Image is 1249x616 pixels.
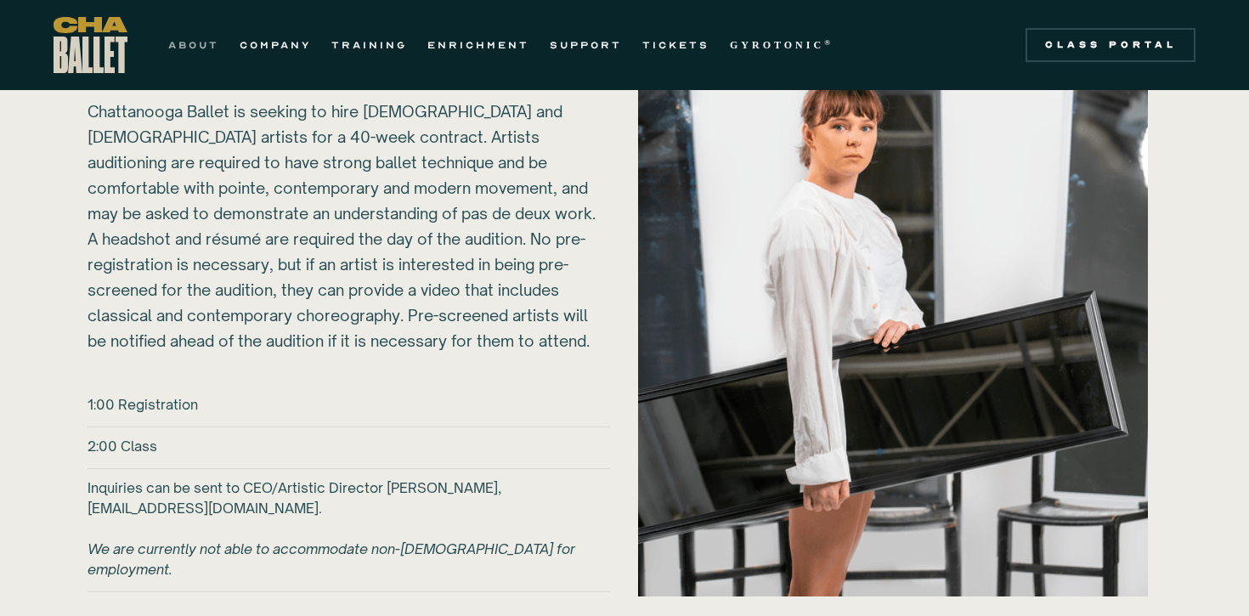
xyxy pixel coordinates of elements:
a: home [54,17,127,73]
a: TRAINING [331,35,407,55]
div: Class Portal [1036,38,1185,52]
em: We are currently not able to accommodate non-[DEMOGRAPHIC_DATA] for employment. [88,540,575,578]
sup: ® [824,38,834,47]
strong: GYROTONIC [730,39,824,51]
h6: 1:00 Registration [88,394,198,415]
a: Class Portal [1026,28,1195,62]
a: ENRICHMENT [427,35,529,55]
a: COMPANY [240,35,311,55]
div: Chattanooga Ballet is seeking to hire [DEMOGRAPHIC_DATA] and [DEMOGRAPHIC_DATA] artists for a 40-... [88,22,597,353]
h6: 2:00 Class [88,436,157,456]
h6: Inquiries can be sent to CEO/Artistic Director [PERSON_NAME], [EMAIL_ADDRESS][DOMAIN_NAME]. [88,478,611,579]
a: SUPPORT [550,35,622,55]
a: GYROTONIC® [730,35,834,55]
a: TICKETS [642,35,709,55]
a: ABOUT [168,35,219,55]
